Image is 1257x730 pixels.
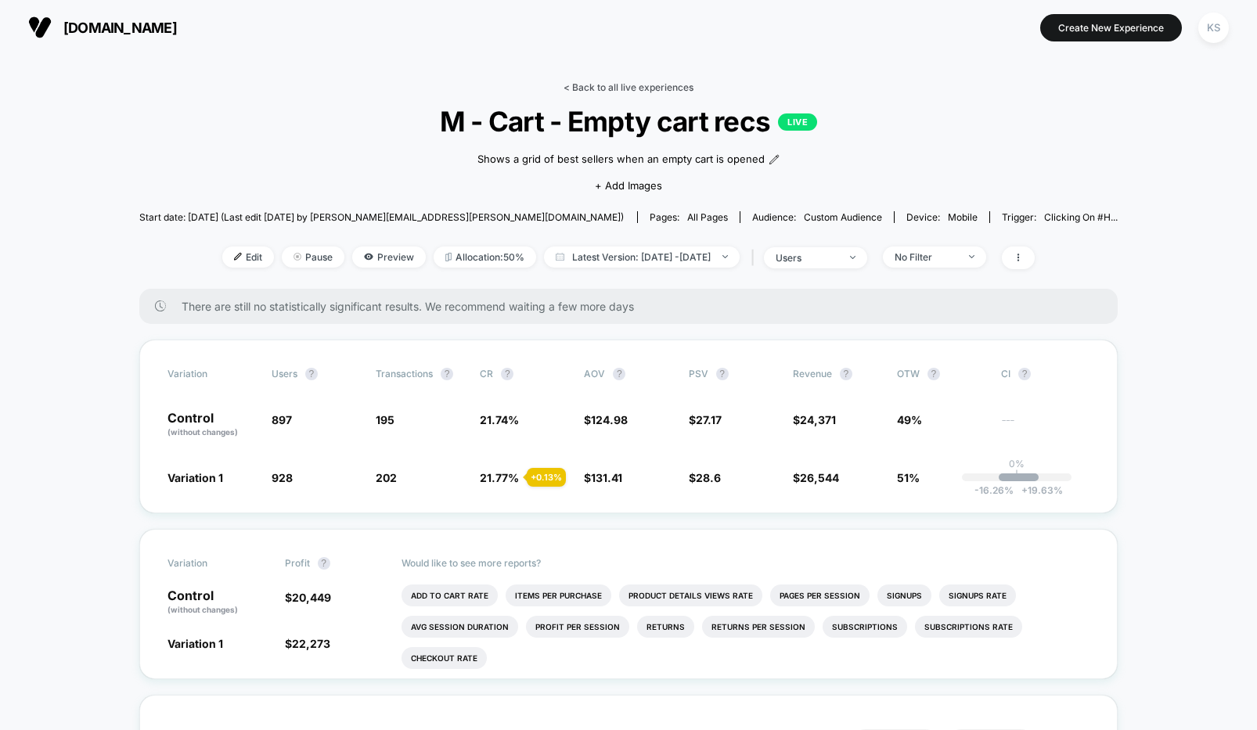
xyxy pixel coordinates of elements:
[402,557,1090,569] p: Would like to see more reports?
[969,255,974,258] img: end
[305,368,318,380] button: ?
[564,81,693,93] a: < Back to all live experiences
[1001,415,1090,438] span: ---
[591,413,628,426] span: 124.98
[1021,484,1028,496] span: +
[716,368,729,380] button: ?
[939,584,1016,606] li: Signups Rate
[650,211,728,223] div: Pages:
[1194,12,1234,44] button: KS
[1198,13,1229,43] div: KS
[1015,469,1018,481] p: |
[619,584,762,606] li: Product Details Views Rate
[526,616,629,638] li: Profit Per Session
[477,152,765,167] span: Shows a grid of best sellers when an empty cart is opened
[282,246,344,268] span: Pause
[752,211,882,223] div: Audience:
[1002,211,1118,223] div: Trigger:
[793,413,836,426] span: $
[139,211,624,223] span: Start date: [DATE] (Last edit [DATE] by [PERSON_NAME][EMAIL_ADDRESS][PERSON_NAME][DOMAIN_NAME])
[556,253,564,261] img: calendar
[167,637,223,650] span: Variation 1
[584,368,605,379] span: AOV
[1014,484,1063,496] span: 19.63 %
[897,471,920,484] span: 51%
[272,368,297,379] span: users
[1001,368,1087,380] span: CI
[167,427,238,437] span: (without changes)
[747,246,764,269] span: |
[793,471,839,484] span: $
[776,252,838,264] div: users
[722,255,728,258] img: end
[527,468,566,487] div: + 0.13 %
[182,300,1087,313] span: There are still no statistically significant results. We recommend waiting a few more days
[63,20,177,36] span: [DOMAIN_NAME]
[402,584,498,606] li: Add To Cart Rate
[840,368,852,380] button: ?
[167,368,254,380] span: Variation
[1044,211,1118,223] span: Clicking on #h...
[696,413,722,426] span: 27.17
[23,15,182,40] button: [DOMAIN_NAME]
[376,471,397,484] span: 202
[501,368,513,380] button: ?
[272,413,292,426] span: 897
[272,471,293,484] span: 928
[222,246,274,268] span: Edit
[613,368,625,380] button: ?
[770,584,870,606] li: Pages Per Session
[800,471,839,484] span: 26,544
[480,413,519,426] span: 21.74 %
[687,211,728,223] span: all pages
[584,471,622,484] span: $
[352,246,426,268] span: Preview
[850,256,855,259] img: end
[1018,368,1031,380] button: ?
[167,412,256,438] p: Control
[434,246,536,268] span: Allocation: 50%
[793,368,832,379] span: Revenue
[689,413,722,426] span: $
[376,413,394,426] span: 195
[823,616,907,638] li: Subscriptions
[696,471,721,484] span: 28.6
[167,471,223,484] span: Variation 1
[689,471,721,484] span: $
[915,616,1022,638] li: Subscriptions Rate
[285,591,331,604] span: $
[897,413,922,426] span: 49%
[285,557,310,569] span: Profit
[778,113,817,131] p: LIVE
[897,368,983,380] span: OTW
[167,605,238,614] span: (without changes)
[28,16,52,39] img: Visually logo
[402,616,518,638] li: Avg Session Duration
[948,211,978,223] span: mobile
[544,246,740,268] span: Latest Version: [DATE] - [DATE]
[591,471,622,484] span: 131.41
[1040,14,1182,41] button: Create New Experience
[895,251,957,263] div: No Filter
[894,211,989,223] span: Device:
[804,211,882,223] span: Custom Audience
[1009,458,1025,469] p: 0%
[637,616,694,638] li: Returns
[188,105,1068,138] span: M - Cart - Empty cart recs
[974,484,1014,496] span: -16.26 %
[292,637,330,650] span: 22,273
[318,557,330,570] button: ?
[927,368,940,380] button: ?
[234,253,242,261] img: edit
[800,413,836,426] span: 24,371
[441,368,453,380] button: ?
[702,616,815,638] li: Returns Per Session
[167,557,254,570] span: Variation
[294,253,301,261] img: end
[506,584,611,606] li: Items Per Purchase
[480,471,519,484] span: 21.77 %
[445,253,452,261] img: rebalance
[285,637,330,650] span: $
[292,591,331,604] span: 20,449
[402,647,487,669] li: Checkout Rate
